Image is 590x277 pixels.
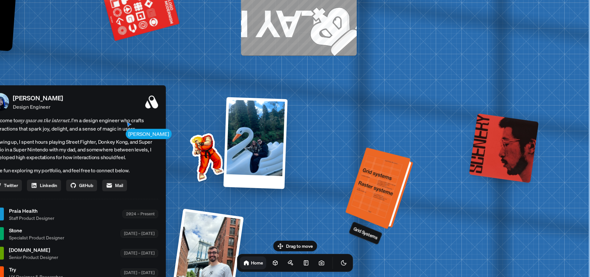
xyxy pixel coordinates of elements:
em: my space on the internet. [18,117,71,123]
div: [DATE] – [DATE] [121,229,158,238]
span: Stone [9,226,64,234]
button: Toggle Theme [337,256,350,269]
div: [DATE] – [DATE] [121,269,158,277]
a: Linkedin [27,179,61,191]
a: Mail [102,179,127,191]
span: Try [9,265,63,273]
span: Praia Health [9,207,54,214]
a: Home [240,256,266,269]
div: 2024 – Present [122,210,158,218]
div: [DATE] – [DATE] [121,249,158,257]
p: Grid Systems [353,225,379,241]
span: Mail [115,182,123,189]
span: Staff Product Designer [9,214,54,221]
span: Twitter [4,182,18,189]
span: Senior Product Designer [9,254,58,260]
p: [PERSON_NAME] [13,93,63,103]
span: [DOMAIN_NAME] [9,246,58,254]
img: Profile example [173,123,238,188]
span: Linkedin [40,182,57,189]
span: Specialist Product Designer [9,234,64,241]
a: GitHub [66,179,97,191]
p: Design Engineer [13,103,63,110]
span: GitHub [79,182,93,189]
h1: Home [251,260,263,266]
